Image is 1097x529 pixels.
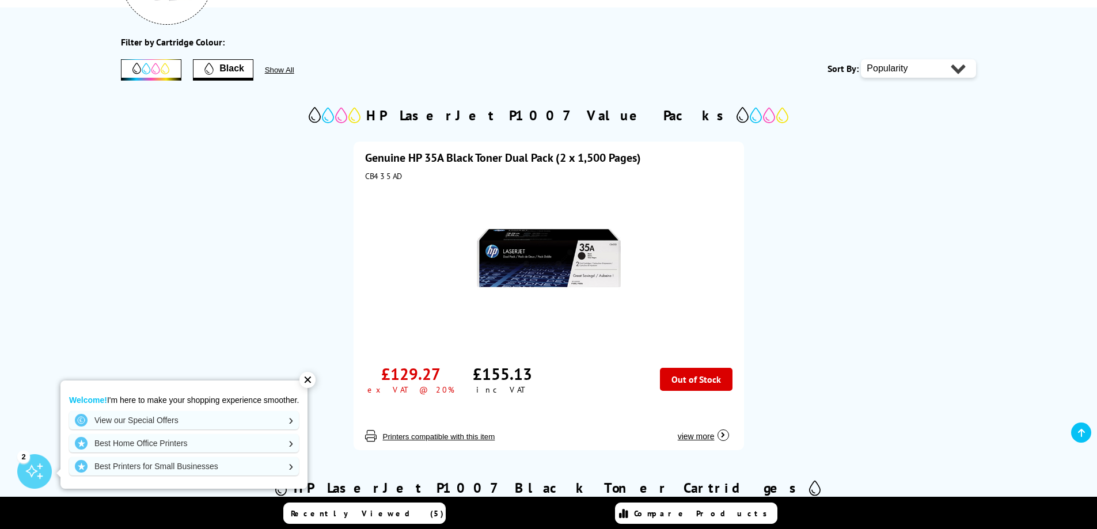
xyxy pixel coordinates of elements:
div: CB435AD [365,171,732,181]
div: £129.27 [381,363,441,385]
button: Printers compatible with this item [379,432,499,442]
span: view more [678,432,715,441]
a: View our Special Offers [69,411,299,429]
p: I'm here to make your shopping experience smoother. [69,395,299,405]
span: Recently Viewed (5) [291,508,444,519]
img: HP 35A Black Toner Dual Pack (2 x 1,500 Pages) [477,187,621,331]
h2: HP LaserJet P1007 Black Toner Cartridges [294,479,803,497]
span: Compare Products [634,508,773,519]
h2: HP LaserJet P1007 Value Packs [366,106,731,124]
div: inc VAT [476,385,529,395]
span: Sort By: [828,63,859,74]
a: Best Printers for Small Businesses [69,457,299,475]
div: 2 [17,450,30,463]
button: Filter by Black [193,59,253,81]
a: Recently Viewed (5) [283,503,446,524]
a: Genuine HP 35A Black Toner Dual Pack (2 x 1,500 Pages) [365,150,641,165]
strong: Welcome! [69,395,107,405]
button: view more [674,420,732,442]
a: Best Home Office Printers [69,434,299,452]
div: Out of Stock [660,368,732,391]
span: Black [219,63,244,74]
div: ex VAT @ 20% [367,385,454,395]
div: Filter by Cartridge Colour: [121,36,225,48]
div: £155.13 [473,363,532,385]
button: Show All [265,66,325,74]
a: Compare Products [615,503,777,524]
div: ✕ [299,372,316,388]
